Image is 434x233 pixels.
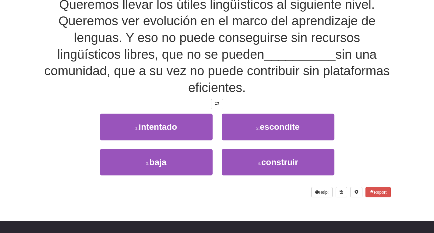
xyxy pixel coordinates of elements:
button: 2.escondite [222,114,334,140]
button: Help! [311,187,333,197]
button: 1.intentado [100,114,213,140]
span: sin una comunidad, que a su vez no puede contribuir sin plataformas eficientes. [44,47,390,95]
span: construir [261,157,298,167]
button: 3.baja [100,149,213,175]
button: Round history (alt+y) [336,187,347,197]
span: __________ [264,47,336,62]
button: Report [365,187,390,197]
small: 2 . [256,126,260,131]
small: 4 . [258,161,261,166]
span: intentado [139,122,177,132]
button: Toggle translation (alt+t) [211,99,223,109]
small: 3 . [146,161,150,166]
button: 4.construir [222,149,334,175]
span: baja [149,157,166,167]
small: 1 . [135,126,139,131]
span: escondite [260,122,300,132]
